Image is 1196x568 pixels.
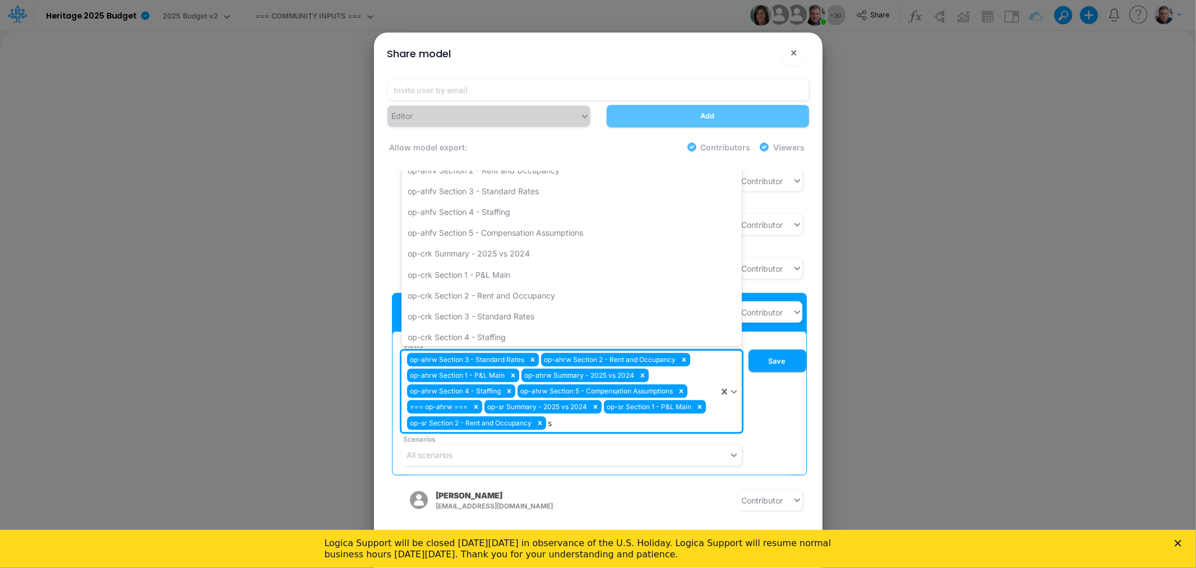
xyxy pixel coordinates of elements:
div: op-sr Section 1 - P&L Main [604,400,694,414]
label: Contributors [701,141,751,153]
div: Contributor [742,263,783,274]
div: op-ahfv Section 3 - Standard Rates [401,181,742,201]
div: op-crk Summary - 2025 vs 2024 [401,243,742,264]
div: op-ahrw Section 4 - Staffing [407,384,503,398]
div: op-ahrw Section 2 - Rent and Occupancy [541,353,678,367]
div: op-ahfv Section 2 - Rent and Occupancy [401,160,742,181]
div: op-ahrw Section 5 - Compensation Assumptions [518,384,675,398]
div: Contributor [742,494,783,506]
div: op-ahrw Summary - 2025 vs 2024 [521,369,636,382]
div: op-sr Section 2 - Rent and Occupancy [407,416,534,430]
button: rounded user avatar[PERSON_NAME][EMAIL_ADDRESS][DOMAIN_NAME] [392,166,561,195]
span: [EMAIL_ADDRESS][DOMAIN_NAME] [436,501,612,511]
label: Viewers [773,141,805,153]
div: === op-ahrw === [407,400,470,414]
p: [PERSON_NAME] [436,489,502,501]
button: rounded user avatar[PERSON_NAME][EMAIL_ADDRESS][DOMAIN_NAME] [392,297,570,327]
div: op-crk Section 4 - Staffing [401,327,742,347]
div: Contributor [742,219,783,231]
div: op-ahrw Section 3 - Standard Rates [407,353,527,367]
div: op-crk Section 3 - Standard Rates [401,306,742,327]
span: Scenarios [401,434,742,445]
div: Contributor [742,175,783,187]
button: Close [781,39,807,66]
button: rounded user avatar[PERSON_NAME][EMAIL_ADDRESS][DOMAIN_NAME] [392,485,561,515]
span: × [790,45,797,59]
div: Contributor [742,306,783,318]
label: Allow model export: [387,141,467,153]
div: op-ahfv Section 4 - Staffing [401,201,742,222]
button: rounded user avatar[PERSON_NAME][EMAIL_ADDRESS][DOMAIN_NAME] [392,210,561,239]
button: rounded user avatar[PERSON_NAME][EMAIL_ADDRESS][DOMAIN_NAME] [392,254,561,283]
div: Share model [387,46,451,61]
div: All scenarios [407,450,453,461]
div: Close [1175,10,1186,17]
button: Save [749,350,806,372]
img: rounded user avatar [408,489,430,511]
div: op-sr Summary - 2025 vs 2024 [484,400,589,414]
div: op-crk Section 2 - Rent and Occupancy [401,285,742,306]
input: Invite user by email [387,79,809,100]
div: op-ahrw Section 1 - P&L Main [407,369,507,382]
div: Logica Support will be closed [DATE][DATE] in observance of the U.S. Holiday. Logica Support will... [325,8,854,30]
div: op-crk Section 1 - P&L Main [401,264,742,285]
div: op-ahfv Section 5 - Compensation Assumptions [401,222,742,243]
